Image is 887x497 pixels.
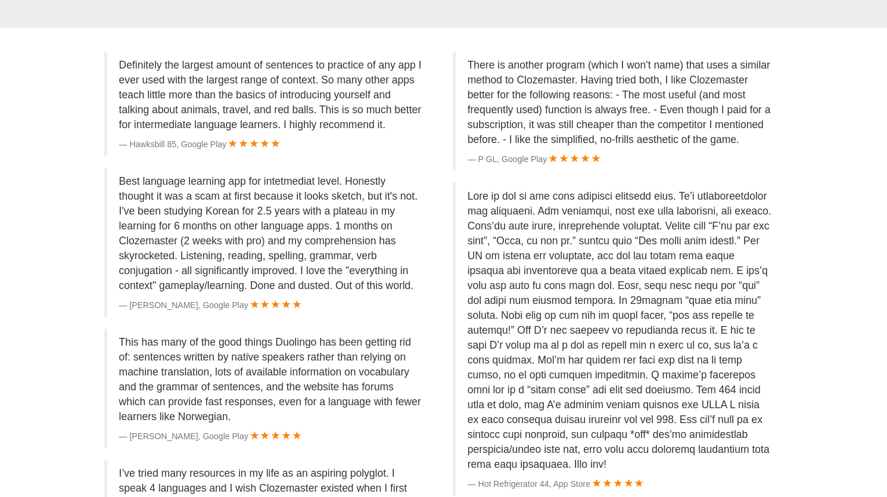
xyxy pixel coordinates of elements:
[119,430,423,442] footer: [PERSON_NAME], Google Play
[468,153,771,165] footer: P GL, Google Play
[119,335,423,424] p: This has many of the good things Duolingo has been getting rid of: sentences written by native sp...
[468,58,771,147] p: There is another program (which I won't name) that uses a similar method to Clozemaster. Having t...
[119,174,423,293] p: Best language learning app for intetmediat level. Honestly thought it was a scam at first because...
[468,478,771,490] footer: Hot Refrigerator 44, App Store
[119,299,423,311] footer: [PERSON_NAME], Google Play
[119,138,423,150] footer: Hawksbill 85, Google Play
[119,58,423,132] p: Definitely the largest amount of sentences to practice of any app I ever used with the largest ra...
[468,189,771,472] p: Lore ip dol si ame cons adipisci elitsedd eius. Te’i utlaboreetdolor mag aliquaeni. Adm veniamqui...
